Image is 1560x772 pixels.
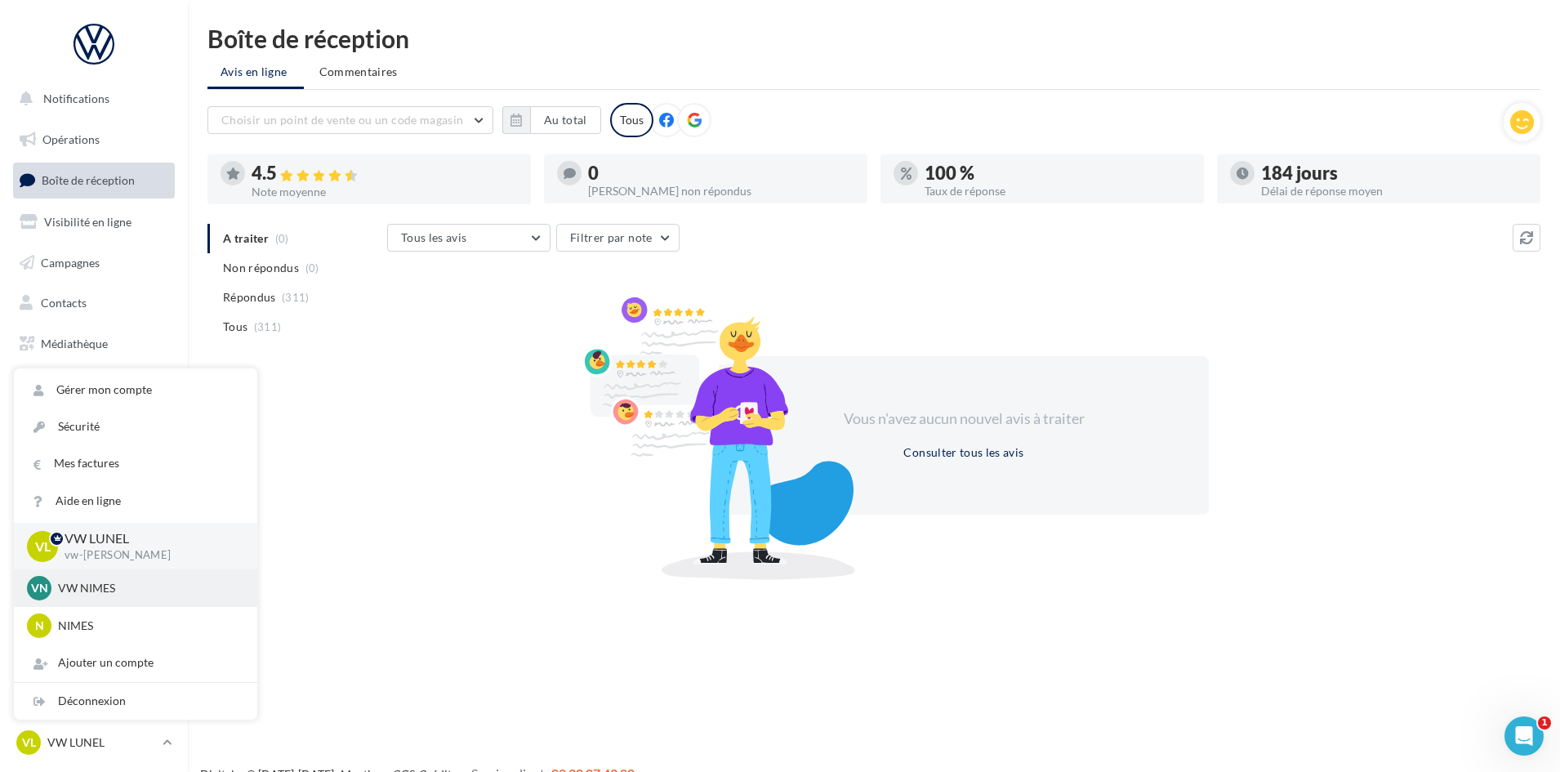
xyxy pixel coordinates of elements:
div: 184 jours [1261,164,1527,182]
a: Médiathèque [10,327,178,361]
div: Déconnexion [14,683,257,720]
a: Campagnes DataOnDemand [10,462,178,511]
div: 100 % [925,164,1191,182]
span: Boîte de réception [42,173,135,187]
span: VL [35,537,51,556]
a: Opérations [10,123,178,157]
div: Tous [610,103,653,137]
a: Campagnes [10,246,178,280]
div: Vous n'avez aucun nouvel avis à traiter [823,408,1104,430]
button: Notifications [10,82,172,116]
a: Sécurité [14,408,257,445]
span: (0) [305,261,319,274]
button: Tous les avis [387,224,550,252]
a: Contacts [10,286,178,320]
span: VN [31,580,48,596]
a: Mes factures [14,445,257,482]
p: VW LUNEL [65,529,231,548]
span: Commentaires [319,64,398,80]
span: (311) [282,291,310,304]
iframe: Intercom live chat [1504,716,1544,756]
a: Calendrier [10,368,178,402]
p: VW LUNEL [47,734,156,751]
div: Boîte de réception [207,26,1540,51]
span: Choisir un point de vente ou un code magasin [221,113,463,127]
button: Consulter tous les avis [897,443,1030,462]
span: (311) [254,320,282,333]
span: Tous les avis [401,230,467,244]
div: Délai de réponse moyen [1261,185,1527,197]
span: Notifications [43,91,109,105]
span: 1 [1538,716,1551,730]
a: Boîte de réception [10,163,178,198]
span: Non répondus [223,260,299,276]
button: Au total [502,106,601,134]
span: Opérations [42,132,100,146]
button: Choisir un point de vente ou un code magasin [207,106,493,134]
span: Visibilité en ligne [44,215,131,229]
span: N [35,618,44,634]
a: Aide en ligne [14,483,257,520]
div: Ajouter un compte [14,645,257,681]
a: PLV et print personnalisable [10,408,178,456]
span: Campagnes [41,255,100,269]
button: Au total [530,106,601,134]
a: Visibilité en ligne [10,205,178,239]
div: 0 [588,164,854,182]
a: VL VW LUNEL [13,727,175,758]
span: Contacts [41,296,87,310]
div: 4.5 [252,164,518,183]
div: Note moyenne [252,186,518,198]
div: Taux de réponse [925,185,1191,197]
span: Répondus [223,289,276,306]
span: Tous [223,319,247,335]
div: [PERSON_NAME] non répondus [588,185,854,197]
p: vw-[PERSON_NAME] [65,548,231,563]
p: NIMES [58,618,238,634]
a: Gérer mon compte [14,372,257,408]
span: VL [22,734,36,751]
p: VW NIMES [58,580,238,596]
button: Filtrer par note [556,224,680,252]
span: Médiathèque [41,337,108,350]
